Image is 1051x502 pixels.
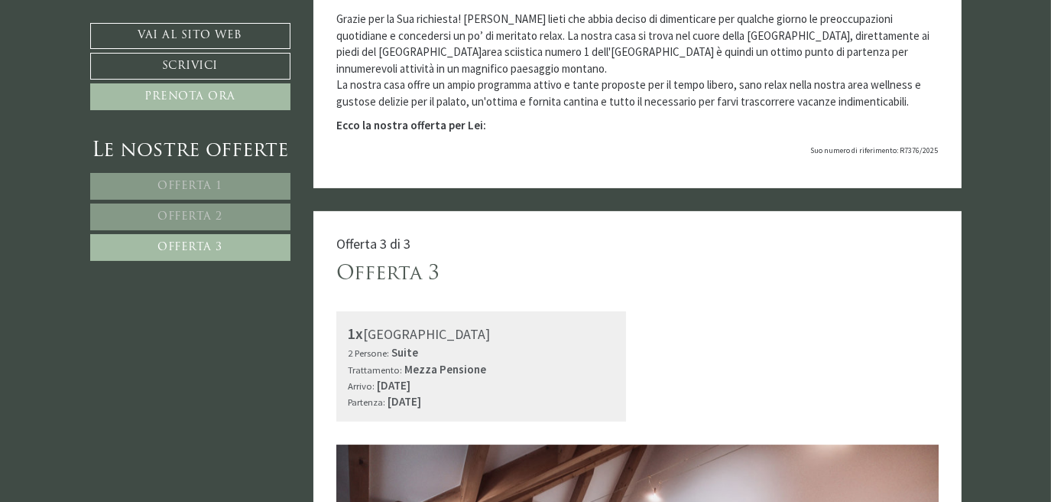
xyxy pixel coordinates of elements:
[90,137,290,165] div: Le nostre offerte
[811,145,939,155] span: Suo numero di riferimento: R7376/2025
[157,181,222,192] span: Offerta 1
[265,11,337,36] div: domenica
[377,378,410,393] b: [DATE]
[157,211,222,223] span: Offerta 2
[348,396,385,408] small: Partenza:
[348,323,615,345] div: [GEOGRAPHIC_DATA]
[348,324,363,343] b: 1x
[23,44,203,55] div: Montis – Active Nature Spa
[348,380,375,392] small: Arrivo:
[90,23,290,49] a: Vai al sito web
[336,11,939,109] p: Grazie per la Sua richiesta! [PERSON_NAME] lieti che abbia deciso di dimenticare per qualche gior...
[388,394,421,409] b: [DATE]
[90,53,290,80] a: Scrivici
[519,403,603,430] button: Invia
[90,83,290,110] a: Prenota ora
[11,41,210,84] div: Buon giorno, come possiamo aiutarla?
[404,362,486,376] b: Mezza Pensione
[348,363,402,376] small: Trattamento:
[336,260,440,288] div: Offerta 3
[336,235,410,253] span: Offerta 3 di 3
[391,345,418,360] b: Suite
[348,347,389,359] small: 2 Persone:
[23,71,203,81] small: 08:42
[157,242,222,253] span: Offerta 3
[336,118,486,132] strong: Ecco la nostra offerta per Lei:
